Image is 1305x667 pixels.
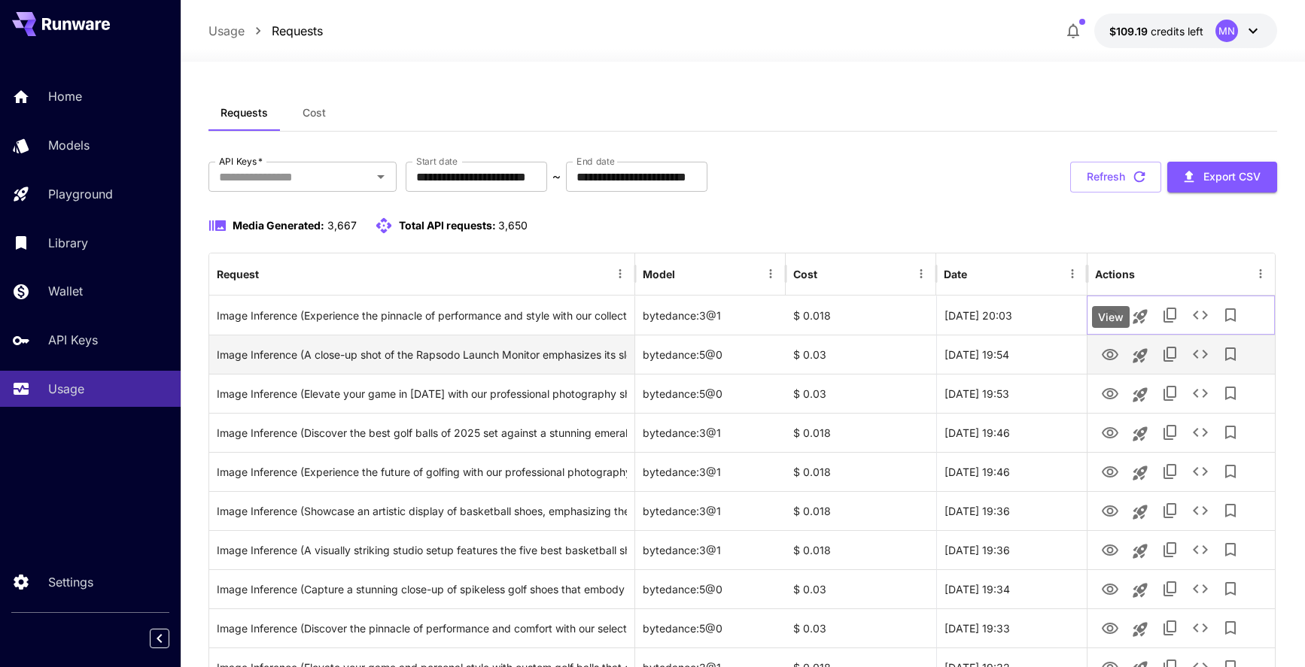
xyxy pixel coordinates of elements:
div: Click to copy prompt [217,453,627,491]
div: 22 Sep, 2025 19:46 [936,413,1087,452]
button: Sort [677,263,698,284]
button: Copy TaskUUID [1155,417,1185,447]
img: tab_keywords_by_traffic_grey.svg [150,87,162,99]
div: Click to copy prompt [217,374,627,413]
button: Copy TaskUUID [1155,339,1185,369]
button: Launch in playground [1125,380,1155,410]
div: 22 Sep, 2025 19:34 [936,569,1087,608]
div: Collapse sidebar [161,625,181,652]
button: View [1095,612,1125,643]
button: Launch in playground [1125,497,1155,527]
div: MN [1215,20,1238,42]
button: Copy TaskUUID [1155,574,1185,604]
button: View [1095,299,1125,330]
button: Sort [260,263,281,284]
div: 22 Sep, 2025 19:36 [936,530,1087,569]
button: See details [1185,456,1215,487]
button: Add to library [1215,574,1246,604]
span: credits left [1151,25,1203,38]
span: Media Generated: [233,219,324,232]
div: 22 Sep, 2025 19:36 [936,491,1087,530]
img: website_grey.svg [24,39,36,51]
label: Start date [416,155,458,168]
div: bytedance:3@1 [635,413,786,452]
button: Add to library [1215,496,1246,526]
div: Click to copy prompt [217,414,627,452]
div: View [1092,306,1130,328]
div: Model [643,268,675,280]
div: Click to copy prompt [217,531,627,569]
div: $109.19278 [1109,23,1203,39]
div: 22 Sep, 2025 19:54 [936,335,1087,374]
div: Date [944,268,967,280]
button: See details [1185,496,1215,526]
button: Menu [1062,263,1083,284]
button: View [1095,456,1125,487]
button: Add to library [1215,300,1246,330]
button: Menu [760,263,781,284]
button: See details [1185,417,1215,447]
button: Refresh [1070,162,1161,193]
button: See details [1185,535,1215,565]
button: Add to library [1215,456,1246,487]
img: logo_orange.svg [24,24,36,36]
button: See details [1185,339,1215,369]
p: Models [48,136,90,154]
button: Launch in playground [1125,575,1155,605]
button: Copy TaskUUID [1155,378,1185,408]
div: bytedance:5@0 [635,608,786,647]
button: Copy TaskUUID [1155,613,1185,643]
span: Total API requests: [399,219,496,232]
button: Menu [610,263,631,284]
nav: breadcrumb [208,22,323,40]
button: Open [370,166,391,187]
p: Library [48,234,88,252]
div: $ 0.03 [786,374,936,413]
span: Cost [303,106,326,120]
button: View [1095,573,1125,604]
a: Usage [208,22,245,40]
button: Add to library [1215,613,1246,643]
button: View [1095,377,1125,408]
button: See details [1185,613,1215,643]
div: Cost [793,268,817,280]
button: See details [1185,300,1215,330]
a: Requests [272,22,323,40]
button: Menu [1250,263,1271,284]
button: Launch in playground [1125,302,1155,332]
button: Copy TaskUUID [1155,496,1185,526]
div: 22 Sep, 2025 20:03 [936,296,1087,335]
div: 22 Sep, 2025 19:53 [936,374,1087,413]
div: bytedance:3@1 [635,296,786,335]
p: Playground [48,185,113,203]
div: $ 0.018 [786,530,936,569]
button: View [1095,338,1125,369]
button: Add to library [1215,378,1246,408]
div: bytedance:5@0 [635,335,786,374]
button: Sort [819,263,840,284]
p: Home [48,87,82,105]
button: Launch in playground [1125,614,1155,644]
div: $ 0.018 [786,491,936,530]
button: See details [1185,378,1215,408]
button: View [1095,534,1125,565]
button: Sort [969,263,990,284]
div: $ 0.03 [786,608,936,647]
button: Menu [911,263,932,284]
div: $ 0.018 [786,452,936,491]
div: 22 Sep, 2025 19:46 [936,452,1087,491]
span: 3,650 [498,219,528,232]
button: Copy TaskUUID [1155,535,1185,565]
div: Domain: [URL] [39,39,107,51]
div: Click to copy prompt [217,335,627,374]
p: API Keys [48,331,98,349]
div: bytedance:5@0 [635,374,786,413]
button: Copy TaskUUID [1155,456,1185,487]
div: $ 0.018 [786,296,936,335]
div: Keywords by Traffic [166,89,254,99]
div: Click to copy prompt [217,609,627,647]
div: Request [217,268,259,280]
button: Launch in playground [1125,536,1155,566]
span: 3,667 [327,219,357,232]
